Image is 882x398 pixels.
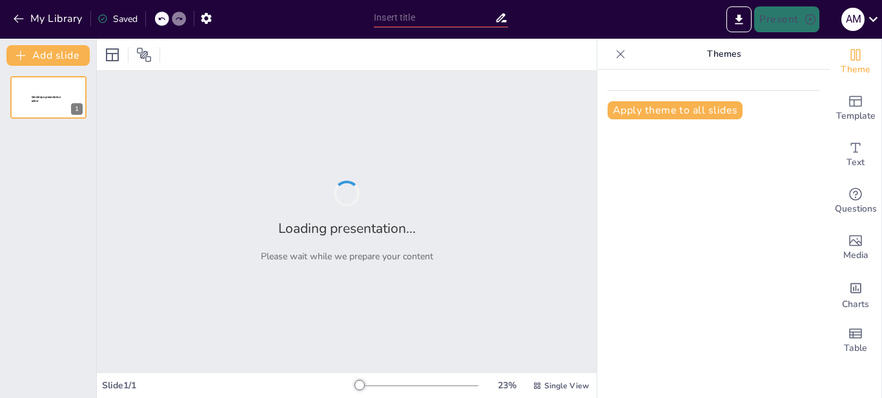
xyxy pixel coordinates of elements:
span: Questions [835,202,877,216]
div: Get real-time input from your audience [830,178,881,224]
button: Add slide [6,45,90,66]
p: Themes [631,39,817,70]
div: Add ready made slides [830,85,881,132]
span: Position [136,47,152,63]
span: Table [844,341,867,355]
span: Media [843,248,868,263]
div: 23 % [491,379,522,392]
div: Layout [102,45,123,65]
input: Insert title [374,8,495,27]
span: Theme [841,63,870,77]
button: Apply theme to all slides [608,101,743,119]
span: Charts [842,297,869,312]
div: Add a table [830,317,881,364]
button: My Library [10,8,88,29]
button: A M [841,6,865,32]
span: Sendsteps presentation editor [32,95,61,103]
div: 1 [71,103,83,115]
div: Slide 1 / 1 [102,379,354,392]
div: Change the overall theme [830,39,881,85]
span: Text [846,155,865,170]
div: A M [841,8,865,31]
div: 1 [10,76,87,119]
button: Present [754,6,819,32]
span: Template [836,109,876,123]
span: Single View [544,381,589,391]
div: Saved [97,13,138,25]
button: Export to PowerPoint [726,6,752,32]
p: Please wait while we prepare your content [261,250,433,263]
div: Add charts and graphs [830,271,881,317]
h2: Loading presentation... [278,219,416,237]
div: Add text boxes [830,132,881,178]
div: Add images, graphics, shapes or video [830,224,881,271]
